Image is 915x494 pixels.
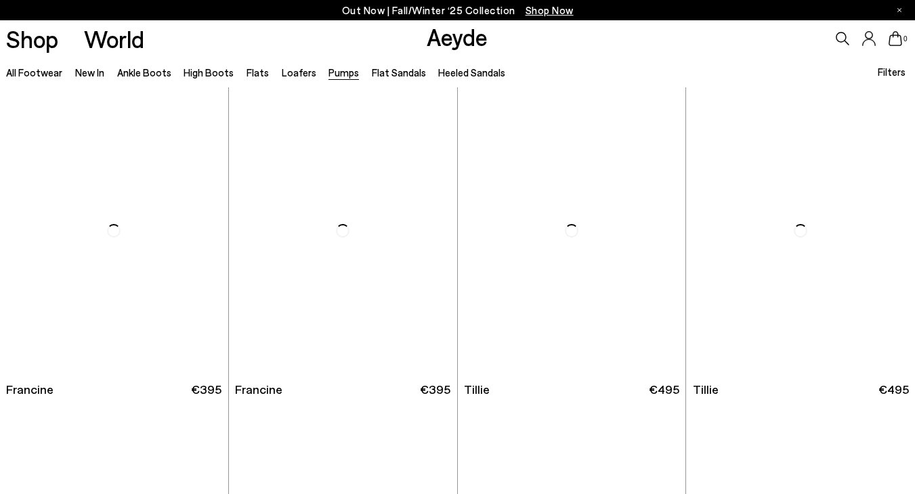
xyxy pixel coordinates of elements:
[6,27,58,51] a: Shop
[229,87,457,374] img: Francine Ankle Strap Pumps
[75,66,104,78] a: New In
[84,27,144,51] a: World
[191,381,221,398] span: €395
[235,381,282,398] span: Francine
[464,381,490,398] span: Tillie
[184,66,234,78] a: High Boots
[328,66,359,78] a: Pumps
[282,66,316,78] a: Loafers
[438,66,505,78] a: Heeled Sandals
[526,4,574,16] span: Navigate to /collections/new-in
[420,381,450,398] span: €395
[902,35,909,43] span: 0
[693,381,719,398] span: Tillie
[427,22,488,51] a: Aeyde
[649,381,679,398] span: €495
[889,31,902,46] a: 0
[229,374,457,405] a: Francine €395
[458,374,686,405] a: Tillie €495
[878,381,909,398] span: €495
[6,66,62,78] a: All Footwear
[6,381,54,398] span: Francine
[372,66,426,78] a: Flat Sandals
[247,66,269,78] a: Flats
[686,374,915,405] a: Tillie €495
[686,87,915,374] img: Tillie Ponyhair Pumps
[342,2,574,19] p: Out Now | Fall/Winter ‘25 Collection
[878,66,906,78] span: Filters
[458,87,686,374] img: Tillie Ponyhair Pumps
[117,66,171,78] a: Ankle Boots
